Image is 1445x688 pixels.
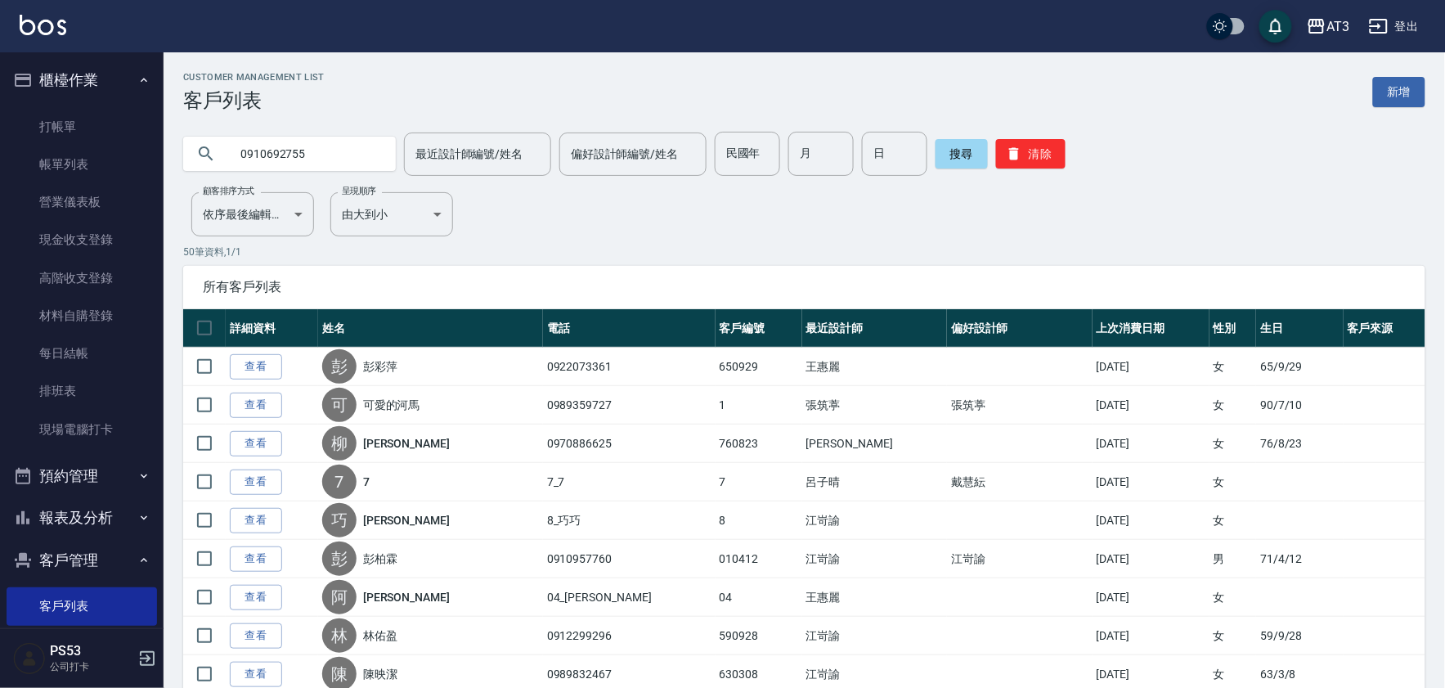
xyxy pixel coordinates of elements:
[7,497,157,539] button: 報表及分析
[802,386,947,425] td: 張筑葶
[363,397,420,413] a: 可愛的河馬
[1209,463,1257,501] td: 女
[7,539,157,582] button: 客戶管理
[230,546,282,572] a: 查看
[543,348,716,386] td: 0922073361
[318,309,543,348] th: 姓名
[230,393,282,418] a: 查看
[1209,501,1257,540] td: 女
[1093,386,1209,425] td: [DATE]
[1093,348,1209,386] td: [DATE]
[1093,501,1209,540] td: [DATE]
[7,335,157,372] a: 每日結帳
[342,185,376,197] label: 呈現順序
[230,662,282,687] a: 查看
[183,245,1425,259] p: 50 筆資料, 1 / 1
[996,139,1066,169] button: 清除
[7,411,157,448] a: 現場電腦打卡
[226,309,318,348] th: 詳細資料
[716,540,802,578] td: 010412
[716,578,802,617] td: 04
[1362,11,1425,42] button: 登出
[191,192,314,236] div: 依序最後編輯時間
[936,139,988,169] button: 搜尋
[802,463,947,501] td: 呂子晴
[363,435,450,452] a: [PERSON_NAME]
[363,551,397,567] a: 彭柏霖
[322,426,357,461] div: 柳
[230,623,282,649] a: 查看
[716,425,802,463] td: 760823
[13,642,46,675] img: Person
[543,540,716,578] td: 0910957760
[802,501,947,540] td: 江岢諭
[229,132,383,176] input: 搜尋關鍵字
[802,309,947,348] th: 最近設計師
[363,474,370,490] a: 7
[802,348,947,386] td: 王惠麗
[1093,617,1209,655] td: [DATE]
[947,463,1092,501] td: 戴慧紜
[1209,425,1257,463] td: 女
[7,626,157,663] a: 卡券管理
[183,72,325,83] h2: Customer Management List
[716,463,802,501] td: 7
[203,185,254,197] label: 顧客排序方式
[543,617,716,655] td: 0912299296
[543,578,716,617] td: 04_[PERSON_NAME]
[716,617,802,655] td: 590928
[7,587,157,625] a: 客戶列表
[1093,425,1209,463] td: [DATE]
[7,259,157,297] a: 高階收支登錄
[1326,16,1349,37] div: AT3
[7,372,157,410] a: 排班表
[322,503,357,537] div: 巧
[322,618,357,653] div: 林
[230,508,282,533] a: 查看
[1209,578,1257,617] td: 女
[1209,386,1257,425] td: 女
[1209,309,1257,348] th: 性別
[322,388,357,422] div: 可
[7,221,157,259] a: 現金收支登錄
[1344,309,1425,348] th: 客戶來源
[363,512,450,528] a: [PERSON_NAME]
[1209,540,1257,578] td: 男
[543,501,716,540] td: 8_巧巧
[20,15,66,35] img: Logo
[716,309,802,348] th: 客戶編號
[322,349,357,384] div: 彭
[1373,77,1425,107] a: 新增
[543,425,716,463] td: 0970886625
[183,89,325,112] h3: 客戶列表
[363,589,450,605] a: [PERSON_NAME]
[1256,425,1343,463] td: 76/8/23
[1300,10,1356,43] button: AT3
[230,585,282,610] a: 查看
[1093,463,1209,501] td: [DATE]
[1256,386,1343,425] td: 90/7/10
[7,108,157,146] a: 打帳單
[203,279,1406,295] span: 所有客戶列表
[1093,309,1209,348] th: 上次消費日期
[1093,540,1209,578] td: [DATE]
[322,542,357,576] div: 彭
[330,192,453,236] div: 由大到小
[543,309,716,348] th: 電話
[322,580,357,614] div: 阿
[363,627,397,644] a: 林佑盈
[322,465,357,499] div: 7
[947,309,1092,348] th: 偏好設計師
[1209,348,1257,386] td: 女
[947,386,1092,425] td: 張筑葶
[716,501,802,540] td: 8
[1209,617,1257,655] td: 女
[230,354,282,380] a: 查看
[716,386,802,425] td: 1
[802,617,947,655] td: 江岢諭
[7,297,157,335] a: 材料自購登錄
[50,643,133,659] h5: PS53
[1256,309,1343,348] th: 生日
[543,463,716,501] td: 7_7
[802,578,947,617] td: 王惠麗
